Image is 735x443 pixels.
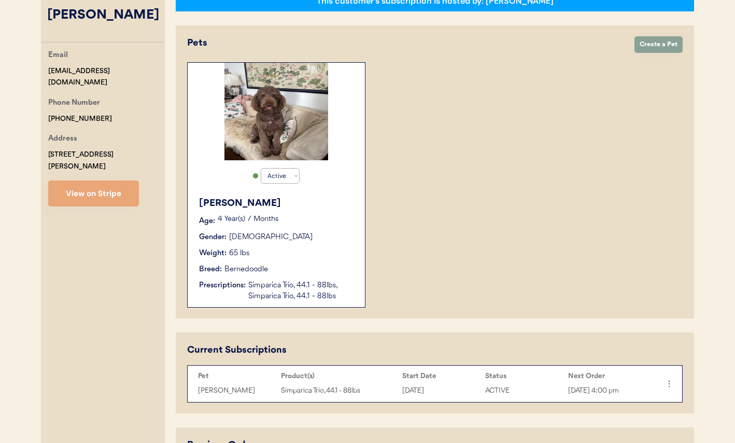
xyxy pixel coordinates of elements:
div: Gender: [199,232,227,243]
div: Email [48,49,68,62]
div: Pet [198,372,276,380]
div: Status [485,372,563,380]
div: [DATE] 4:00 pm [568,385,646,397]
div: Next Order [568,372,646,380]
div: Pets [187,36,624,50]
img: image.jpg [224,63,328,160]
div: Simparica Trio, 44.1 - 88lbs, Simparica Trio, 44.1 - 88lbs [248,280,355,302]
div: Phone Number [48,97,100,110]
button: Create a Pet [634,36,683,53]
div: [PHONE_NUMBER] [48,113,112,125]
div: Current Subscriptions [187,343,287,357]
div: Bernedoodle [224,264,268,275]
div: [PERSON_NAME] [198,385,276,397]
div: [DATE] [402,385,480,397]
button: View on Stripe [48,181,139,206]
div: Start Date [402,372,480,380]
p: 4 Year(s) 7 Months [218,216,355,223]
div: ACTIVE [485,385,563,397]
div: Weight: [199,248,227,259]
div: Age: [199,216,215,227]
div: [PERSON_NAME] [41,6,165,25]
div: Prescriptions: [199,280,246,291]
div: [STREET_ADDRESS][PERSON_NAME] [48,149,165,173]
div: Breed: [199,264,222,275]
div: 65 lbs [229,248,249,259]
div: Product(s) [281,372,397,380]
div: [EMAIL_ADDRESS][DOMAIN_NAME] [48,65,165,89]
div: Simparica Trio, 44.1 - 88lbs [281,385,397,397]
div: Address [48,133,77,146]
div: [DEMOGRAPHIC_DATA] [229,232,313,243]
div: [PERSON_NAME] [199,197,355,211]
